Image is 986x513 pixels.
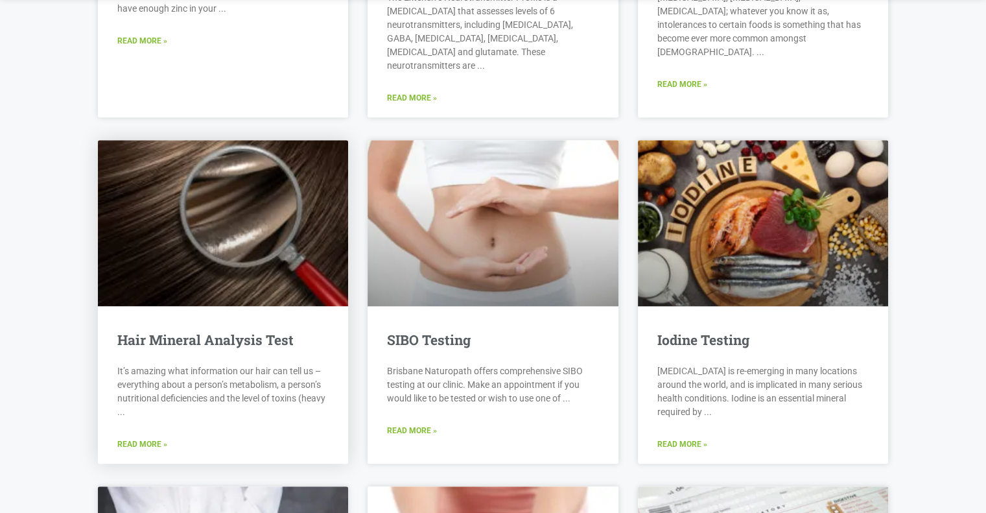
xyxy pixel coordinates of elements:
[387,364,599,405] p: Brisbane Naturopath offers comprehensive SIBO testing at our clinic. Make an appointment if you w...
[117,331,294,349] a: Hair Mineral Analysis Test
[117,438,167,451] a: Read More »
[117,364,329,419] p: It’s amazing what information our hair can tell us – everything about a person’s metabolism, a pe...
[368,140,618,305] a: SIBO Testing
[98,140,349,305] a: Hair Mineral Analysis Test
[387,425,437,437] a: Read More »
[657,78,707,91] a: Read More »
[638,140,889,305] a: Iodine Testing
[387,92,437,104] a: Read More »
[117,35,167,47] a: Read More »
[657,364,869,419] p: [MEDICAL_DATA] is re-emerging in many locations around the world, and is implicated in many serio...
[387,331,471,349] a: SIBO Testing
[657,331,749,349] a: Iodine Testing
[657,438,707,451] a: Read More »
